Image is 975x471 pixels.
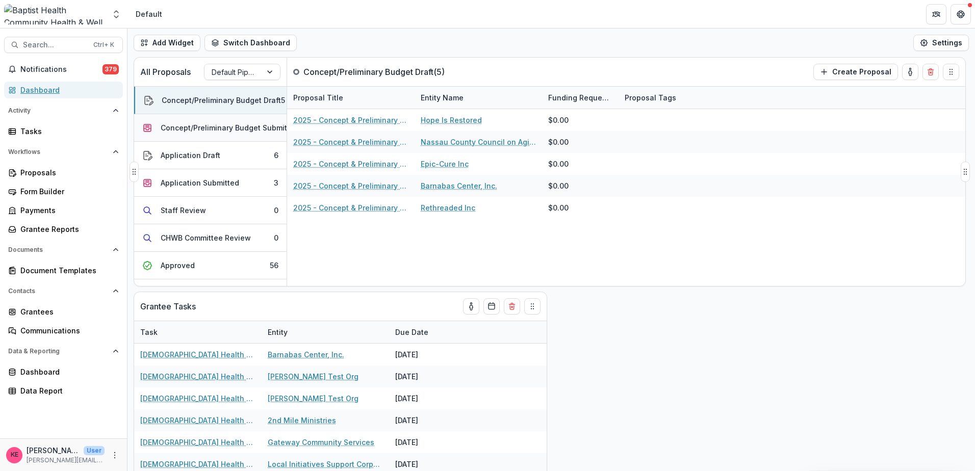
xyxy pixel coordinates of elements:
a: Gateway Community Services [268,437,374,448]
div: Due Date [389,321,466,343]
button: Open entity switcher [109,4,123,24]
button: Search... [4,37,123,53]
p: Grantee Tasks [140,300,196,312]
div: Entity [262,321,389,343]
div: Default [136,9,162,19]
div: Form Builder [20,186,115,197]
div: Katie E [11,452,18,458]
div: Grantees [20,306,115,317]
a: [DEMOGRAPHIC_DATA] Health Strategic Investment Impact Report 2 [140,437,255,448]
a: Rethreaded Inc [421,202,475,213]
a: [PERSON_NAME] Test Org [268,393,358,404]
div: $0.00 [548,202,569,213]
span: Contacts [8,287,109,295]
div: [DATE] [389,387,466,409]
a: Hope Is Restored [421,115,482,125]
div: [DATE] [389,344,466,365]
div: Entity [262,327,294,337]
span: Search... [23,41,87,49]
div: 3 [274,177,278,188]
button: Concept/Preliminary Budget Draft5 [134,87,287,114]
button: Open Activity [4,102,123,119]
button: Delete card [504,298,520,315]
div: Document Templates [20,265,115,276]
div: Task [134,321,262,343]
a: 2nd Mile Ministries [268,415,336,426]
p: [PERSON_NAME] [27,445,80,456]
button: Drag [130,162,139,182]
button: Open Workflows [4,144,123,160]
nav: breadcrumb [132,7,166,21]
a: Grantee Reports [4,221,123,238]
a: Local Initiatives Support Corporation [268,459,383,469]
button: Drag [961,162,970,182]
button: Calendar [483,298,500,315]
a: 2025 - Concept & Preliminary Budget Form [293,137,408,147]
a: 2025 - Concept & Preliminary Budget Form [293,180,408,191]
div: Funding Requested [542,92,619,103]
span: 379 [102,64,119,74]
div: Proposal Tags [619,87,746,109]
div: Concept/Preliminary Budget Draft [162,95,281,106]
div: Due Date [389,327,434,337]
p: User [84,446,105,455]
button: Open Contacts [4,283,123,299]
img: Baptist Health Community Health & Well Being logo [4,4,105,24]
div: Proposals [20,167,115,178]
button: Delete card [922,64,939,80]
button: Approved56 [134,252,287,279]
button: Add Widget [134,35,200,51]
div: $0.00 [548,115,569,125]
div: 56 [270,260,278,271]
button: Application Submitted3 [134,169,287,197]
p: [PERSON_NAME][EMAIL_ADDRESS][DOMAIN_NAME] [27,456,105,465]
a: Dashboard [4,363,123,380]
div: [DATE] [389,409,466,431]
div: Grantee Reports [20,224,115,234]
button: Settings [913,35,969,51]
button: More [109,449,121,461]
a: [DEMOGRAPHIC_DATA] Health Strategic Investment Impact Report [140,371,255,382]
div: [DATE] [389,431,466,453]
div: Proposal Tags [619,92,682,103]
div: Funding Requested [542,87,619,109]
button: Notifications379 [4,61,123,77]
div: Communications [20,325,115,336]
a: [DEMOGRAPHIC_DATA] Health Strategic Investment Impact Report 2 [140,415,255,426]
div: Proposal Title [287,92,349,103]
a: Grantees [4,303,123,320]
div: Entity Name [415,92,470,103]
button: Open Documents [4,242,123,258]
a: Payments [4,202,123,219]
div: Data Report [20,385,115,396]
a: Communications [4,322,123,339]
a: [PERSON_NAME] Test Org [268,371,358,382]
a: Epic-Cure Inc [421,159,469,169]
a: Form Builder [4,183,123,200]
div: Ctrl + K [91,39,116,50]
div: Dashboard [20,367,115,377]
button: Drag [524,298,541,315]
a: Document Templates [4,262,123,279]
a: 2025 - Concept & Preliminary Budget Form [293,159,408,169]
span: Documents [8,246,109,253]
div: 6 [274,150,278,161]
div: Staff Review [161,205,206,216]
a: [DEMOGRAPHIC_DATA] Health Strategic Investment Impact Report 2 [140,459,255,469]
a: Tasks [4,123,123,140]
div: Proposal Title [287,87,415,109]
div: Concept/Preliminary Budget Submitted [161,122,299,133]
button: Open Data & Reporting [4,343,123,359]
p: All Proposals [140,66,191,78]
div: $0.00 [548,159,569,169]
button: Switch Dashboard [204,35,297,51]
a: [DEMOGRAPHIC_DATA] Health Strategic Investment Impact Report [140,349,255,360]
a: Barnabas Center, Inc. [421,180,497,191]
button: toggle-assigned-to-me [902,64,918,80]
button: Staff Review0 [134,197,287,224]
a: 2025 - Concept & Preliminary Budget Form [293,202,408,213]
div: Approved [161,260,195,271]
div: $0.00 [548,180,569,191]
